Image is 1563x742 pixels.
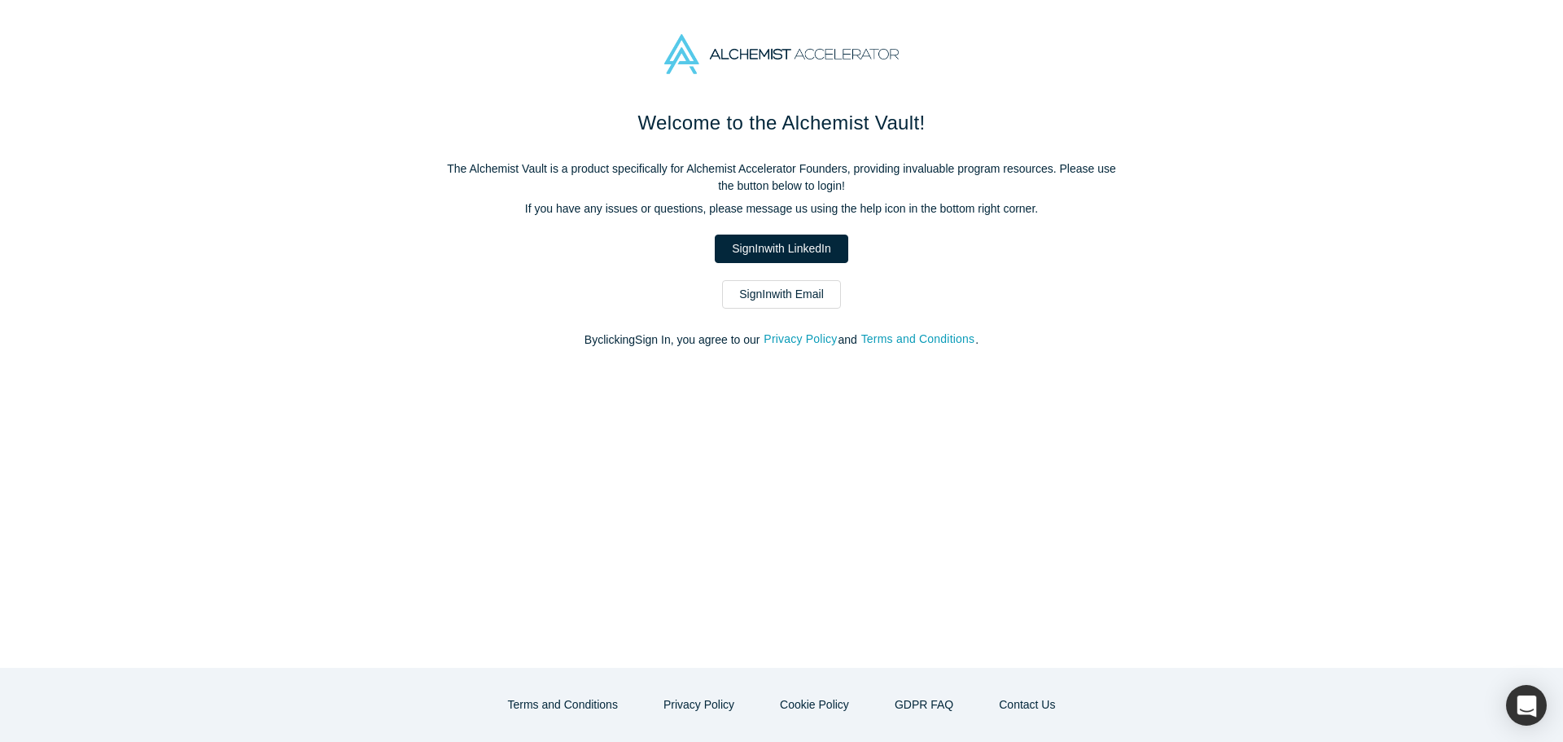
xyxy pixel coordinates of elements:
[878,691,970,719] a: GDPR FAQ
[440,108,1123,138] h1: Welcome to the Alchemist Vault!
[860,330,976,349] button: Terms and Conditions
[763,330,838,349] button: Privacy Policy
[982,691,1072,719] button: Contact Us
[440,331,1123,349] p: By clicking Sign In , you agree to our and .
[646,691,751,719] button: Privacy Policy
[440,160,1123,195] p: The Alchemist Vault is a product specifically for Alchemist Accelerator Founders, providing inval...
[664,34,899,74] img: Alchemist Accelerator Logo
[722,280,841,309] a: SignInwith Email
[715,235,847,263] a: SignInwith LinkedIn
[763,691,866,719] button: Cookie Policy
[491,691,635,719] button: Terms and Conditions
[440,200,1123,217] p: If you have any issues or questions, please message us using the help icon in the bottom right co...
